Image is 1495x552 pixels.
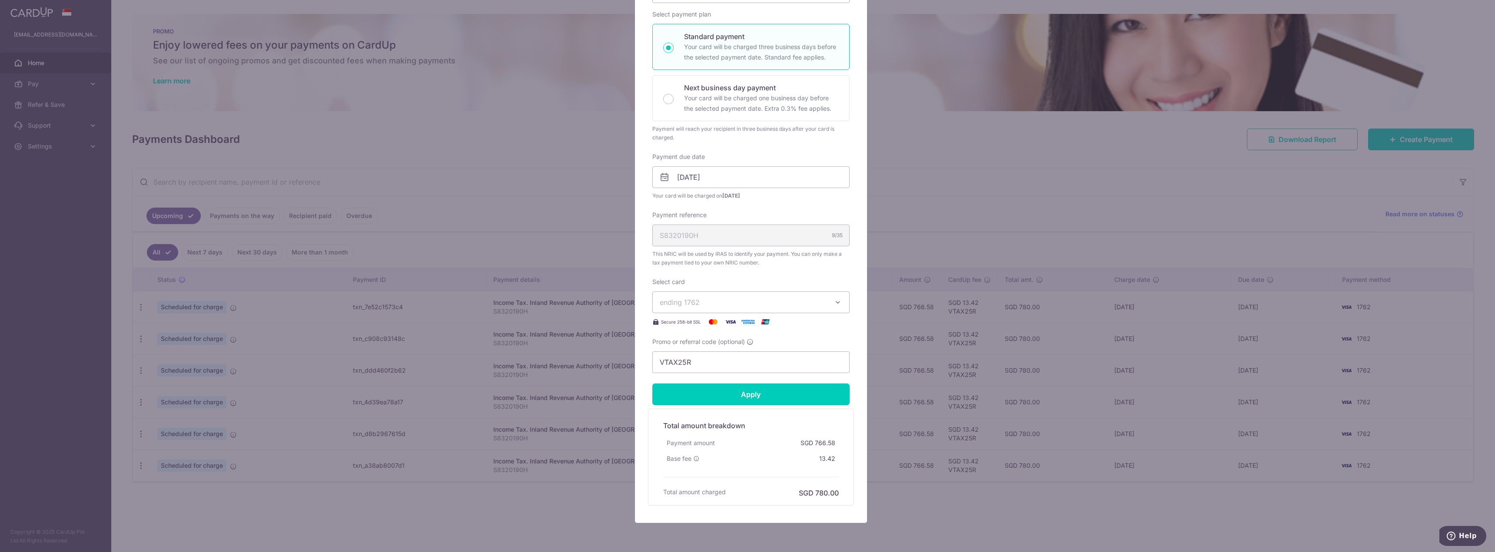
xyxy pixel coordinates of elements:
[663,435,718,451] div: Payment amount
[652,125,850,142] div: Payment will reach your recipient in three business days after your card is charged.
[816,451,839,466] div: 13.42
[652,192,850,200] span: Your card will be charged on
[652,383,850,405] input: Apply
[722,317,739,327] img: Visa
[799,488,839,498] h6: SGD 780.00
[652,291,850,313] button: ending 1762
[652,211,707,219] label: Payment reference
[661,318,701,325] span: Secure 256-bit SSL
[660,298,700,307] span: ending 1762
[757,317,774,327] img: UnionPay
[704,317,722,327] img: Mastercard
[652,250,850,267] span: This NRIC will be used by IRAS to identify your payment. You can only make a tax payment tied to ...
[652,337,745,346] span: Promo or referral code (optional)
[832,231,843,240] div: 9/35
[667,454,691,463] span: Base fee
[684,31,839,42] p: Standard payment
[663,420,839,431] h5: Total amount breakdown
[652,152,705,161] label: Payment due date
[652,166,850,188] input: DD / MM / YYYY
[739,317,757,327] img: American Express
[684,93,839,114] p: Your card will be charged one business day before the selected payment date. Extra 0.3% fee applies.
[684,42,839,63] p: Your card will be charged three business days before the selected payment date. Standard fee appl...
[684,83,839,93] p: Next business day payment
[663,488,726,496] h6: Total amount charged
[797,435,839,451] div: SGD 766.58
[1439,526,1486,548] iframe: Opens a widget where you can find more information
[652,278,685,286] label: Select card
[652,10,711,19] label: Select payment plan
[722,192,740,199] span: [DATE]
